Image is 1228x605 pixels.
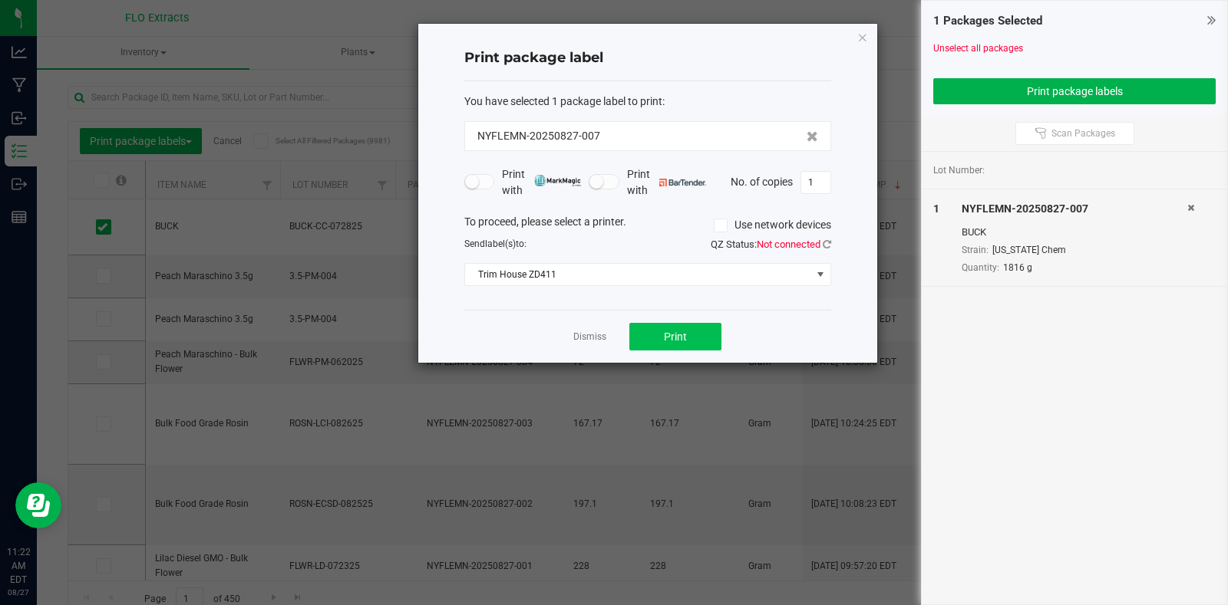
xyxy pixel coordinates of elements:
div: NYFLEMN-20250827-007 [962,201,1187,217]
span: Print with [627,166,706,199]
img: mark_magic_cybra.png [534,175,581,186]
iframe: Resource center [15,482,61,528]
span: Not connected [757,238,820,250]
label: Use network devices [714,217,831,233]
h4: Print package label [464,48,831,68]
a: Dismiss [573,330,606,344]
span: NYFLEMN-20250827-007 [477,128,600,144]
span: You have selected 1 package label to print [464,95,662,107]
span: 1816 g [1003,262,1032,273]
a: Unselect all packages [933,43,1023,54]
span: Trim House ZD411 [465,264,811,285]
span: No. of copies [731,175,793,187]
span: 1 [933,202,939,215]
button: Print package labels [933,78,1216,104]
span: Send to: [464,238,527,249]
span: Lot Number: [933,163,985,177]
img: bartender.png [659,179,706,186]
span: label(s) [485,238,516,249]
span: [US_STATE] Chem [992,245,1066,255]
span: Print [664,330,687,343]
span: Scan Packages [1051,127,1115,140]
span: Strain: [962,245,989,255]
span: QZ Status: [711,238,831,250]
span: Print with [502,166,581,199]
div: BUCK [962,225,1187,240]
div: : [464,94,831,110]
span: Quantity: [962,262,999,273]
div: To proceed, please select a printer. [453,214,843,237]
button: Print [629,323,721,350]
